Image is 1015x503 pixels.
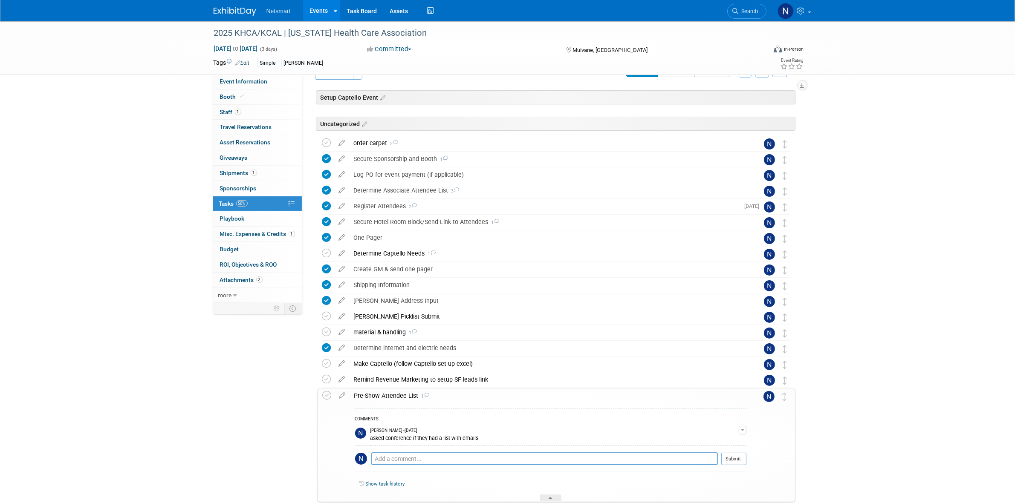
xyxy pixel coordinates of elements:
[220,93,246,100] span: Booth
[214,45,258,52] span: [DATE] [DATE]
[220,230,295,237] span: Misc. Expenses & Credits
[335,328,350,336] a: edit
[213,242,302,257] a: Budget
[213,120,302,135] a: Travel Reservations
[213,196,302,211] a: Tasks50%
[774,46,782,52] img: Format-Inperson.png
[355,453,367,465] img: Nina Finn
[360,119,367,128] a: Edit sections
[764,328,775,339] img: Nina Finn
[783,203,787,211] i: Move task
[350,309,747,324] div: [PERSON_NAME] Picklist Submit
[350,372,747,387] div: Remind Revenue Marketing to setup SF leads link
[425,251,436,257] span: 1
[335,313,350,320] a: edit
[236,200,248,207] span: 50%
[350,136,747,150] div: order carpet
[335,234,350,241] a: edit
[240,94,244,99] i: Booth reservation complete
[213,273,302,287] a: Attachments2
[220,154,248,161] span: Giveaways
[220,124,272,130] span: Travel Reservations
[335,187,350,194] a: edit
[350,199,740,213] div: Register Attendees
[270,303,285,314] td: Personalize Event Tab Strip
[335,155,350,163] a: edit
[355,428,366,439] img: Nina Finn
[220,78,268,85] span: Event Information
[783,393,787,401] i: Move task
[419,394,430,399] span: 1
[350,341,747,355] div: Determine internet and electric needs
[783,140,787,148] i: Move task
[764,233,775,244] img: Nina Finn
[236,60,250,66] a: Edit
[739,8,758,14] span: Search
[213,211,302,226] a: Playbook
[213,257,302,272] a: ROI, Objectives & ROO
[220,109,241,115] span: Staff
[213,74,302,89] a: Event Information
[764,264,775,276] img: Nina Finn
[260,46,278,52] span: (3 days)
[783,235,787,243] i: Move task
[783,313,787,322] i: Move task
[350,278,747,292] div: Shipping Information
[783,156,787,164] i: Move task
[220,276,263,283] span: Attachments
[764,343,775,354] img: Nina Finn
[350,325,747,339] div: material & handling
[335,139,350,147] a: edit
[350,293,747,308] div: [PERSON_NAME] Address Input
[764,249,775,260] img: Nina Finn
[764,138,775,149] img: Nina Finn
[780,58,803,63] div: Event Rating
[220,139,271,146] span: Asset Reservations
[783,250,787,259] i: Move task
[213,288,302,303] a: more
[350,183,747,198] div: Determine Associate Attendee List
[213,166,302,181] a: Shipments1
[218,292,232,299] span: more
[784,46,804,52] div: In-Person
[370,434,739,442] div: asked conference if they had a list with emails
[406,330,417,336] span: 1
[370,428,418,434] span: [PERSON_NAME] - [DATE]
[783,187,787,195] i: Move task
[783,172,787,180] i: Move task
[764,217,775,228] img: Nina Finn
[213,150,302,165] a: Giveaways
[350,152,747,166] div: Secure Sponsorship and Booth
[256,276,263,283] span: 2
[281,59,326,68] div: [PERSON_NAME]
[764,359,775,370] img: Nina Finn
[266,8,291,14] span: Netsmart
[437,157,448,162] span: 1
[220,261,277,268] span: ROI, Objectives & ROO
[350,215,747,229] div: Secure Hotel Room Block/Send Link to Attendees
[213,227,302,241] a: Misc. Expenses & Credits1
[335,360,350,368] a: edit
[783,298,787,306] i: Move task
[355,415,746,424] div: COMMENTS
[489,220,500,225] span: 1
[783,345,787,353] i: Move task
[213,89,302,104] a: Booth
[335,281,350,289] a: edit
[350,230,747,245] div: One Pager
[764,296,775,307] img: Nina Finn
[764,201,775,213] img: Nina Finn
[220,185,257,192] span: Sponsorships
[783,329,787,337] i: Move task
[213,135,302,150] a: Asset Reservations
[366,481,405,487] a: Show task history
[214,7,256,16] img: ExhibitDay
[316,117,795,131] div: Uncategorized
[214,58,250,68] td: Tags
[716,44,804,57] div: Event Format
[350,167,747,182] div: Log PO for event payment (if applicable)
[764,375,775,386] img: Nina Finn
[335,218,350,226] a: edit
[257,59,278,68] div: Simple
[251,170,257,176] span: 1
